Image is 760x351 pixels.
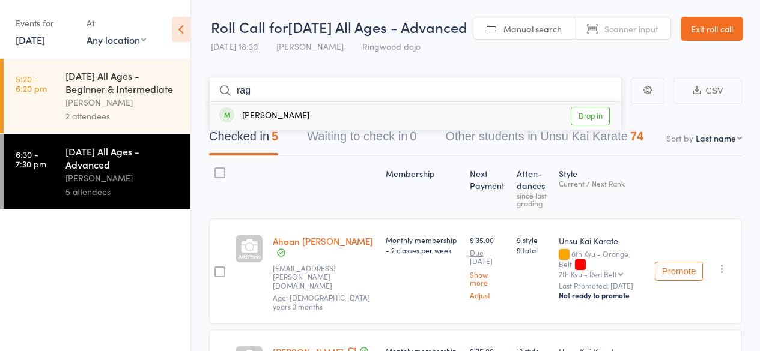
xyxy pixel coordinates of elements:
[512,161,554,213] div: Atten­dances
[559,290,645,300] div: Not ready to promote
[65,95,180,109] div: [PERSON_NAME]
[16,33,45,46] a: [DATE]
[307,124,416,155] button: Waiting to check in0
[16,149,46,169] time: 6:30 - 7:30 pm
[288,17,467,37] span: [DATE] All Ages - Advanced
[559,270,617,278] div: 7th Kyu - Red Belt
[681,17,743,41] a: Exit roll call
[276,40,344,52] span: [PERSON_NAME]
[87,33,146,46] div: Any location
[465,161,512,213] div: Next Payment
[604,23,658,35] span: Scanner input
[211,40,258,52] span: [DATE] 18:30
[65,109,180,123] div: 2 attendees
[4,59,190,133] a: 5:20 -6:20 pm[DATE] All Ages - Beginner & Intermediate[PERSON_NAME]2 attendees
[16,13,74,33] div: Events for
[87,13,146,33] div: At
[470,271,508,286] a: Show more
[386,235,460,255] div: Monthly membership - 2 classes per week
[559,281,645,290] small: Last Promoted: [DATE]
[273,235,373,247] a: Ahaan [PERSON_NAME]
[673,78,742,104] button: CSV
[559,235,645,247] div: Unsu Kai Karate
[696,132,736,144] div: Last name
[470,291,508,299] a: Adjust
[209,124,278,155] button: Checked in5
[559,179,645,187] div: Current / Next Rank
[209,77,622,104] input: Search by name
[211,17,288,37] span: Roll Call for
[445,124,643,155] button: Other students in Unsu Kai Karate74
[666,132,693,144] label: Sort by
[65,185,180,199] div: 5 attendees
[559,250,645,278] div: 8th Kyu - Orange Belt
[273,264,376,290] small: ashish.awasthi@live.com
[4,134,190,209] a: 6:30 -7:30 pm[DATE] All Ages - Advanced[PERSON_NAME]5 attendees
[554,161,650,213] div: Style
[65,171,180,185] div: [PERSON_NAME]
[362,40,421,52] span: Ringwood dojo
[630,130,643,143] div: 74
[470,248,508,266] small: Due [DATE]
[503,23,562,35] span: Manual search
[65,69,180,95] div: [DATE] All Ages - Beginner & Intermediate
[470,235,508,299] div: $135.00
[517,235,549,245] span: 9 style
[16,74,47,93] time: 5:20 - 6:20 pm
[655,262,703,281] button: Promote
[273,292,370,311] span: Age: [DEMOGRAPHIC_DATA] years 3 months
[517,245,549,255] span: 9 total
[381,161,465,213] div: Membership
[219,109,309,123] div: [PERSON_NAME]
[65,145,180,171] div: [DATE] All Ages - Advanced
[272,130,278,143] div: 5
[410,130,416,143] div: 0
[571,107,610,125] a: Drop in
[517,191,549,207] div: since last grading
